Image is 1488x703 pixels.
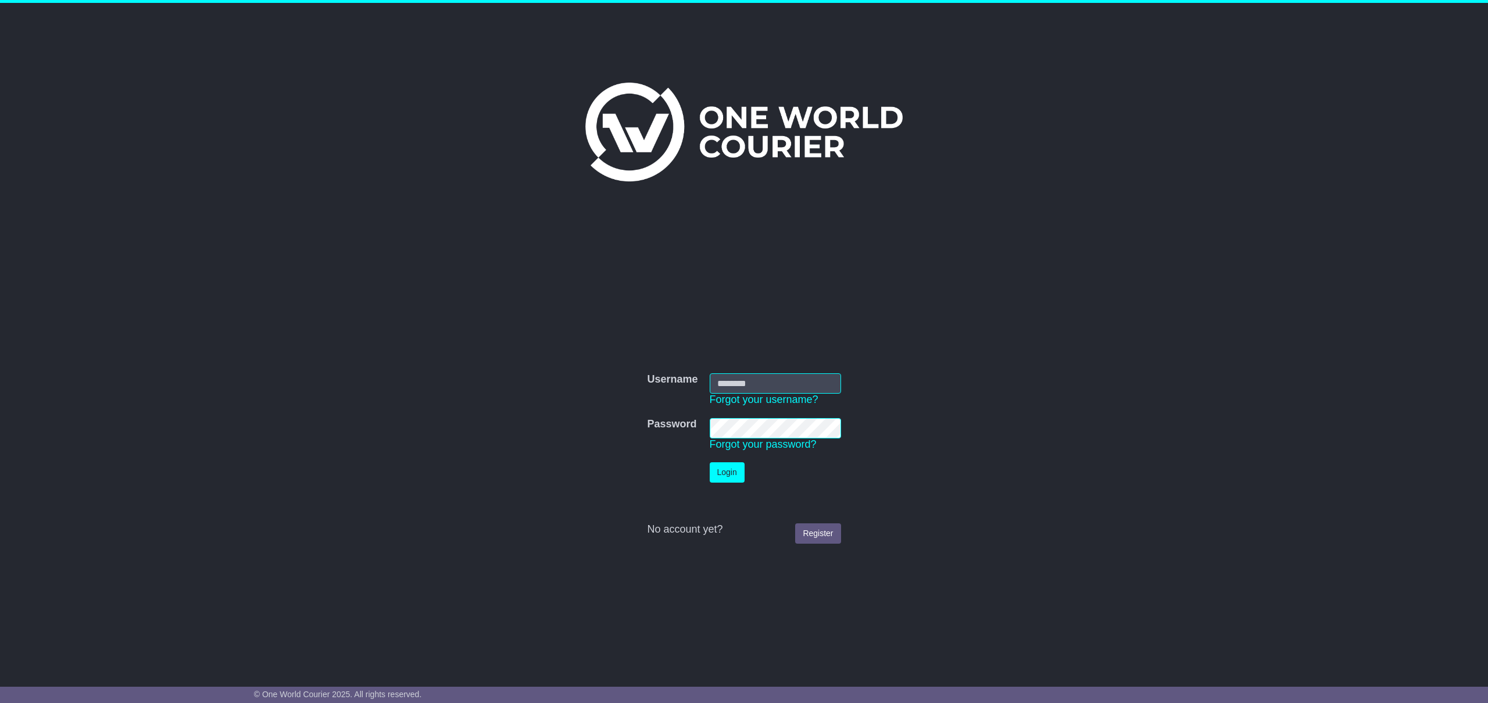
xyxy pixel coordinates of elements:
[585,83,903,181] img: One World
[710,462,745,483] button: Login
[647,523,840,536] div: No account yet?
[254,690,422,699] span: © One World Courier 2025. All rights reserved.
[795,523,840,544] a: Register
[647,373,697,386] label: Username
[710,394,818,405] a: Forgot your username?
[647,418,696,431] label: Password
[710,438,817,450] a: Forgot your password?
